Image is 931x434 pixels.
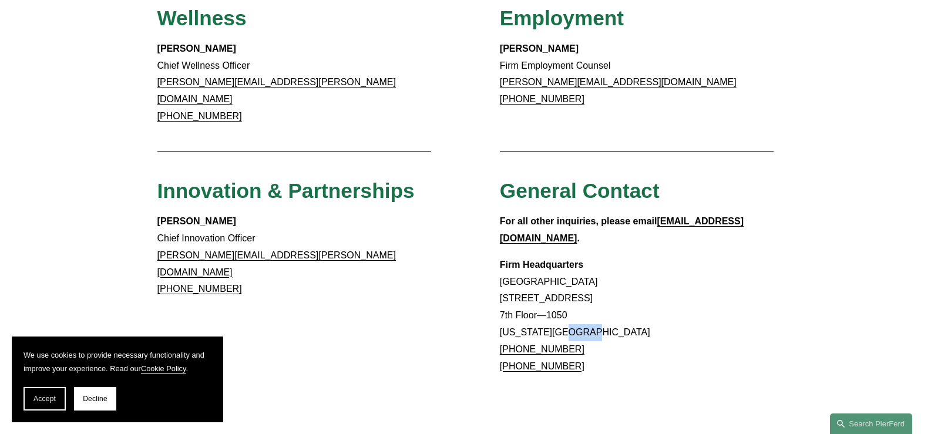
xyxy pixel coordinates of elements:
[157,77,396,104] a: [PERSON_NAME][EMAIL_ADDRESS][PERSON_NAME][DOMAIN_NAME]
[33,395,56,403] span: Accept
[500,43,579,53] strong: [PERSON_NAME]
[157,41,432,125] p: Chief Wellness Officer
[157,111,242,121] a: [PHONE_NUMBER]
[500,94,584,104] a: [PHONE_NUMBER]
[577,233,579,243] strong: .
[500,179,660,202] span: General Contact
[500,344,584,354] a: [PHONE_NUMBER]
[12,337,223,422] section: Cookie banner
[157,6,247,29] span: Wellness
[500,257,774,375] p: [GEOGRAPHIC_DATA] [STREET_ADDRESS] 7th Floor—1050 [US_STATE][GEOGRAPHIC_DATA]
[500,260,583,270] strong: Firm Headquarters
[141,364,186,373] a: Cookie Policy
[500,41,774,108] p: Firm Employment Counsel
[157,213,432,298] p: Chief Innovation Officer
[157,43,236,53] strong: [PERSON_NAME]
[500,6,624,29] span: Employment
[83,395,107,403] span: Decline
[830,413,912,434] a: Search this site
[23,387,66,411] button: Accept
[23,348,211,375] p: We use cookies to provide necessary functionality and improve your experience. Read our .
[157,216,236,226] strong: [PERSON_NAME]
[157,284,242,294] a: [PHONE_NUMBER]
[500,77,737,87] a: [PERSON_NAME][EMAIL_ADDRESS][DOMAIN_NAME]
[500,361,584,371] a: [PHONE_NUMBER]
[500,216,657,226] strong: For all other inquiries, please email
[157,250,396,277] a: [PERSON_NAME][EMAIL_ADDRESS][PERSON_NAME][DOMAIN_NAME]
[74,387,116,411] button: Decline
[157,179,415,202] span: Innovation & Partnerships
